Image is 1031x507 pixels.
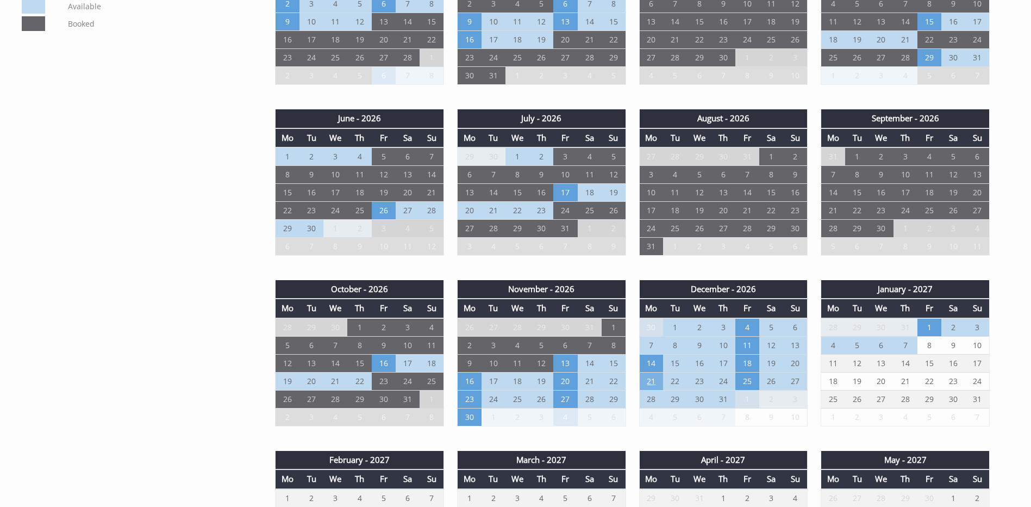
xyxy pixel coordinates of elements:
td: 8 [759,166,783,184]
td: 6 [711,166,735,184]
td: 4 [347,147,371,166]
td: 23 [711,31,735,49]
td: 15 [688,13,711,31]
td: 27 [639,147,663,166]
td: 16 [711,13,735,31]
td: 18 [505,31,529,49]
th: Tu [663,128,687,147]
td: 6 [965,147,989,166]
td: 24 [323,202,347,220]
td: 1 [759,147,783,166]
td: 5 [663,67,687,85]
td: 23 [276,49,299,67]
td: 28 [663,49,687,67]
td: 5 [688,166,711,184]
td: 18 [821,31,845,49]
td: 3 [553,67,577,85]
td: 14 [420,166,443,184]
td: 12 [602,166,626,184]
td: 3 [784,49,808,67]
td: 1 [420,49,443,67]
td: 7 [735,166,759,184]
td: 10 [784,67,808,85]
td: 24 [482,49,505,67]
td: 26 [845,49,869,67]
td: 14 [821,184,845,202]
td: 16 [784,184,808,202]
th: Fr [735,128,759,147]
td: 4 [396,220,420,238]
th: July - 2026 [457,109,626,128]
th: Fr [917,128,941,147]
th: We [323,128,347,147]
td: 6 [396,147,420,166]
td: 17 [553,184,577,202]
td: 13 [372,13,396,31]
td: 30 [457,67,481,85]
td: 4 [323,67,347,85]
td: 17 [482,31,505,49]
td: 26 [347,49,371,67]
td: 17 [639,202,663,220]
td: 22 [688,31,711,49]
td: 10 [323,166,347,184]
td: 20 [711,202,735,220]
td: 8 [735,67,759,85]
td: 30 [711,49,735,67]
th: Tu [299,128,323,147]
td: 27 [396,202,420,220]
td: 11 [917,166,941,184]
td: 14 [893,13,917,31]
td: 20 [553,31,577,49]
th: Th [893,128,917,147]
td: 31 [553,220,577,238]
td: 31 [821,147,845,166]
th: Mo [821,128,845,147]
th: We [869,128,893,147]
td: 12 [845,13,869,31]
td: 29 [602,49,626,67]
td: 31 [482,67,505,85]
th: Sa [578,128,602,147]
td: 16 [529,184,553,202]
td: 12 [347,13,371,31]
td: 21 [578,31,602,49]
td: 27 [639,49,663,67]
td: 24 [553,202,577,220]
td: 17 [893,184,917,202]
td: 30 [299,220,323,238]
td: 20 [965,184,989,202]
td: 27 [965,202,989,220]
td: 29 [688,49,711,67]
td: 17 [965,13,989,31]
td: 27 [869,49,893,67]
th: Sa [759,128,783,147]
td: 21 [396,31,420,49]
td: 4 [917,147,941,166]
td: 4 [578,147,602,166]
td: 3 [323,147,347,166]
td: 23 [941,31,965,49]
td: 24 [893,202,917,220]
td: 16 [299,184,323,202]
td: 22 [845,202,869,220]
td: 25 [917,202,941,220]
td: 2 [529,147,553,166]
td: 30 [941,49,965,67]
td: 22 [420,31,443,49]
td: 6 [941,67,965,85]
td: 23 [529,202,553,220]
th: Su [602,128,626,147]
td: 20 [457,202,481,220]
td: 2 [276,67,299,85]
td: 26 [602,202,626,220]
td: 16 [457,31,481,49]
td: 19 [941,184,965,202]
td: 8 [420,67,443,85]
td: 9 [869,166,893,184]
td: 7 [396,67,420,85]
td: 21 [663,31,687,49]
td: 27 [553,49,577,67]
td: 29 [276,220,299,238]
td: 5 [917,67,941,85]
